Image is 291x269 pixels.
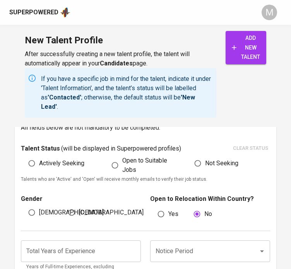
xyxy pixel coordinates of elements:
[168,209,178,219] span: Yes
[21,176,270,183] p: Talents who are 'Active' and 'Open' will receive monthly emails to verify their job status.
[226,31,266,64] button: add new talent
[205,159,238,168] span: Not Seeking
[25,31,216,50] h1: New Talent Profile
[262,5,277,20] div: M
[21,144,60,153] p: Talent Status
[41,74,213,111] p: If you have a specific job in mind for the talent, indicate it under 'Talent Information', and th...
[122,156,173,175] span: Open to Suitable Jobs
[25,50,216,68] p: After successfully creating a new talent profile, the talent will automatically appear in your page.
[79,208,144,217] span: [DEMOGRAPHIC_DATA]
[9,8,58,17] div: Superpowered
[60,7,70,18] img: app logo
[150,194,270,204] p: Open to Relocation Within Country?
[204,209,212,219] span: No
[226,31,266,64] div: Almost there! Once you've completed all the fields marked with * under 'Talent Information', you'...
[9,7,70,18] a: Superpoweredapp logo
[232,33,260,62] span: add new talent
[39,159,84,168] span: Actively Seeking
[21,194,141,204] p: Gender
[61,144,181,153] p: ( will be displayed in Superpowered profiles )
[39,208,104,217] span: [DEMOGRAPHIC_DATA]
[257,246,267,257] button: Open
[21,122,270,133] h6: All fields below are not mandatory to be completed.
[100,60,133,67] b: Candidates
[48,94,81,101] b: 'Contacted'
